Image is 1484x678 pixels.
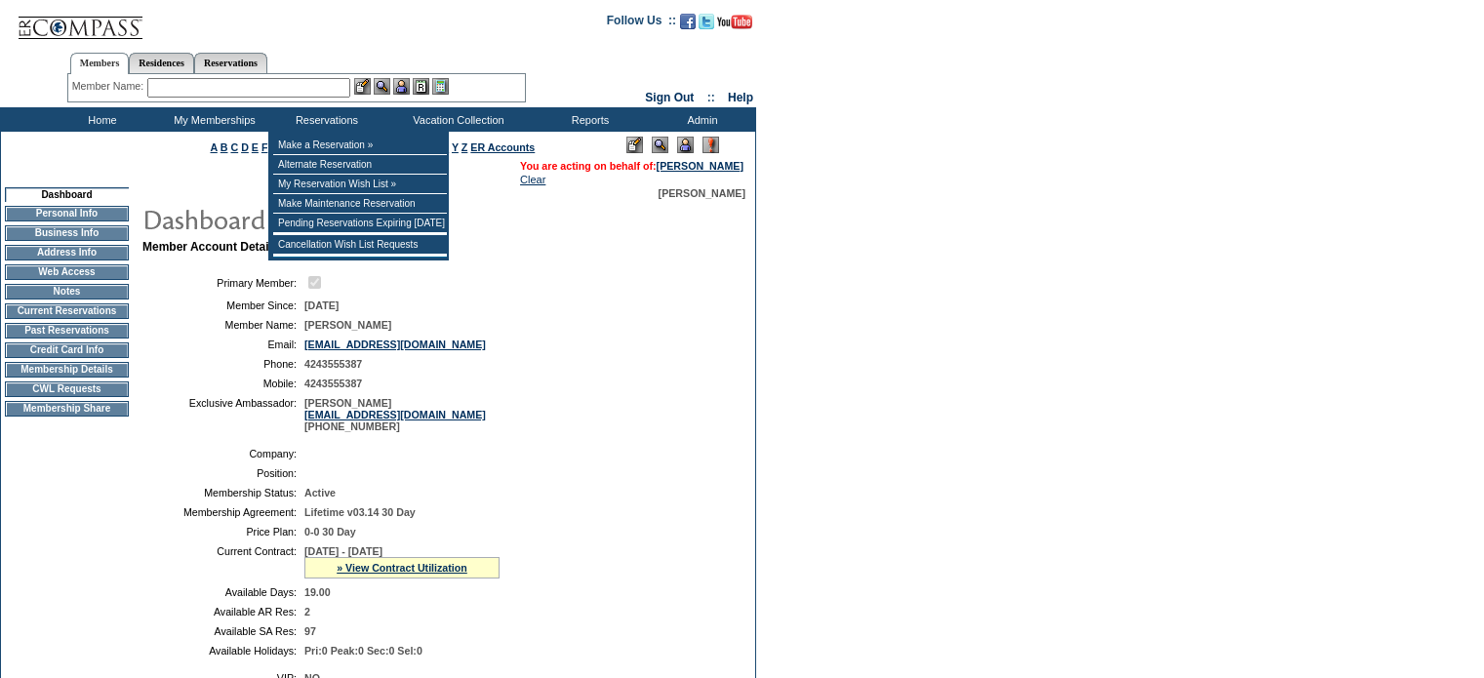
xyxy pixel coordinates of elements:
td: Web Access [5,264,129,280]
td: Email: [150,339,297,350]
div: Member Name: [72,78,147,95]
td: Member Since: [150,299,297,311]
td: Dashboard [5,187,129,202]
span: 0-0 30 Day [304,526,356,538]
a: E [252,141,259,153]
img: Become our fan on Facebook [680,14,696,29]
td: Pending Reservations Expiring [DATE] [273,214,447,233]
td: Company: [150,448,297,459]
a: Members [70,53,130,74]
span: [DATE] [304,299,339,311]
img: pgTtlDashboard.gif [141,199,532,238]
td: Make a Reservation » [273,136,447,155]
a: Become our fan on Facebook [680,20,696,31]
td: Notes [5,284,129,299]
td: Current Contract: [150,545,297,578]
td: Membership Status: [150,487,297,499]
td: Follow Us :: [607,12,676,35]
td: CWL Requests [5,381,129,397]
img: Log Concern/Member Elevation [702,137,719,153]
span: 2 [304,606,310,618]
td: Primary Member: [150,273,297,292]
img: b_edit.gif [354,78,371,95]
td: Business Info [5,225,129,241]
td: Vacation Collection [381,107,532,132]
span: Pri:0 Peak:0 Sec:0 Sel:0 [304,645,422,657]
span: :: [707,91,715,104]
td: Make Maintenance Reservation [273,194,447,214]
a: Follow us on Twitter [699,20,714,31]
td: Available Holidays: [150,645,297,657]
td: Alternate Reservation [273,155,447,175]
td: Available AR Res: [150,606,297,618]
td: Membership Agreement: [150,506,297,518]
a: C [230,141,238,153]
img: View [374,78,390,95]
a: F [261,141,268,153]
a: D [241,141,249,153]
a: Help [728,91,753,104]
a: Z [461,141,468,153]
a: ER Accounts [470,141,535,153]
a: A [211,141,218,153]
a: Sign Out [645,91,694,104]
a: » View Contract Utilization [337,562,467,574]
td: My Memberships [156,107,268,132]
td: Member Name: [150,319,297,331]
td: Cancellation Wish List Requests [273,235,447,255]
td: Personal Info [5,206,129,221]
span: [DATE] - [DATE] [304,545,382,557]
td: Reservations [268,107,381,132]
td: Mobile: [150,378,297,389]
span: 19.00 [304,586,331,598]
span: 4243555387 [304,358,362,370]
td: Membership Share [5,401,129,417]
td: Available Days: [150,586,297,598]
a: Clear [520,174,545,185]
td: Available SA Res: [150,625,297,637]
td: Credit Card Info [5,342,129,358]
td: Past Reservations [5,323,129,339]
img: Subscribe to our YouTube Channel [717,15,752,29]
span: [PERSON_NAME] [659,187,745,199]
span: You are acting on behalf of: [520,160,743,172]
td: Exclusive Ambassador: [150,397,297,432]
a: [PERSON_NAME] [657,160,743,172]
img: Follow us on Twitter [699,14,714,29]
img: Reservations [413,78,429,95]
span: Active [304,487,336,499]
a: [EMAIL_ADDRESS][DOMAIN_NAME] [304,409,486,420]
a: Residences [129,53,194,73]
a: Reservations [194,53,267,73]
img: Edit Mode [626,137,643,153]
span: [PERSON_NAME] [304,319,391,331]
td: Current Reservations [5,303,129,319]
td: Reports [532,107,644,132]
img: Impersonate [677,137,694,153]
td: Membership Details [5,362,129,378]
a: Subscribe to our YouTube Channel [717,20,752,31]
span: [PERSON_NAME] [PHONE_NUMBER] [304,397,486,432]
span: 97 [304,625,316,637]
img: Impersonate [393,78,410,95]
a: Y [452,141,459,153]
img: b_calculator.gif [432,78,449,95]
a: [EMAIL_ADDRESS][DOMAIN_NAME] [304,339,486,350]
td: My Reservation Wish List » [273,175,447,194]
td: Price Plan: [150,526,297,538]
b: Member Account Details [142,240,279,254]
span: 4243555387 [304,378,362,389]
td: Position: [150,467,297,479]
td: Admin [644,107,756,132]
a: B [221,141,228,153]
td: Address Info [5,245,129,260]
img: View Mode [652,137,668,153]
td: Phone: [150,358,297,370]
span: Lifetime v03.14 30 Day [304,506,416,518]
td: Home [44,107,156,132]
